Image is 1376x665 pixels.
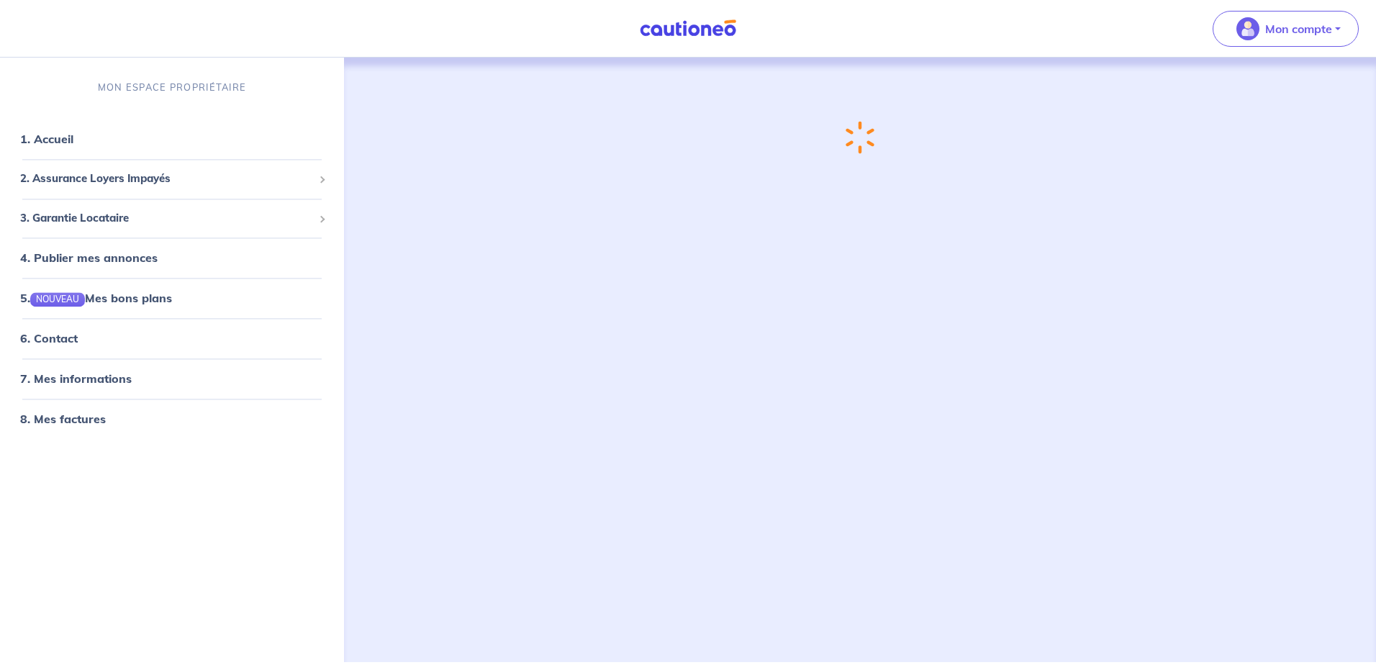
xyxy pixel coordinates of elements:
img: loading-spinner [846,121,874,154]
div: 1. Accueil [6,125,338,154]
div: 7. Mes informations [6,365,338,394]
img: illu_account_valid_menu.svg [1236,17,1259,40]
a: 6. Contact [20,332,78,346]
div: 4. Publier mes annonces [6,244,338,273]
span: 2. Assurance Loyers Impayés [20,171,313,188]
button: illu_account_valid_menu.svgMon compte [1213,11,1359,47]
p: Mon compte [1265,20,1332,37]
a: 7. Mes informations [20,372,132,386]
a: 5.NOUVEAUMes bons plans [20,291,172,306]
a: 8. Mes factures [20,412,106,427]
div: 2. Assurance Loyers Impayés [6,166,338,194]
a: 1. Accueil [20,132,73,147]
div: 5.NOUVEAUMes bons plans [6,284,338,313]
p: MON ESPACE PROPRIÉTAIRE [98,81,246,94]
div: 3. Garantie Locataire [6,204,338,232]
div: 8. Mes factures [6,405,338,434]
a: 4. Publier mes annonces [20,251,158,266]
span: 3. Garantie Locataire [20,210,313,227]
img: Cautioneo [634,19,742,37]
div: 6. Contact [6,325,338,353]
